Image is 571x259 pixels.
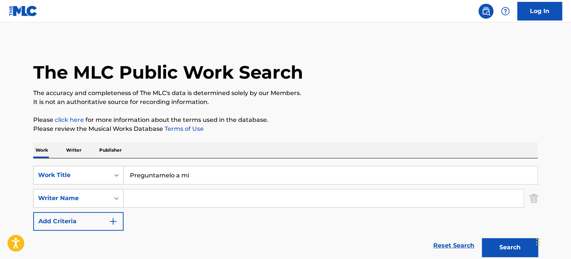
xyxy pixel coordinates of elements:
h1: The MLC Public Work Search [33,61,303,83]
img: search [481,7,490,16]
p: Writer [64,142,84,158]
a: Log In [517,2,562,20]
p: The accuracy and completeness of The MLC's data is determined solely by our Members. [33,89,538,98]
a: click here [55,116,84,123]
img: help [501,7,510,16]
div: Drag [536,231,540,253]
p: Publisher [97,142,124,158]
a: Reset Search [430,237,478,254]
p: It is not an authoritative source for recording information. [33,98,538,107]
div: Writer Name [38,194,105,203]
a: Terms of Use [163,125,204,132]
button: Add Criteria [33,212,124,231]
img: Delete Criterion [530,189,538,208]
div: Help [498,4,513,19]
iframe: Chat Widget [534,223,571,259]
p: Please review the Musical Works Database [33,124,538,133]
button: Search [482,238,538,257]
p: Work [33,142,50,158]
p: Please for more information about the terms used in the database. [33,116,538,124]
img: MLC Logo [9,6,38,16]
div: Work Title [38,171,105,180]
img: 9d2ae6d4665cec9f34b9.svg [109,217,118,226]
a: Public Search [478,4,493,19]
